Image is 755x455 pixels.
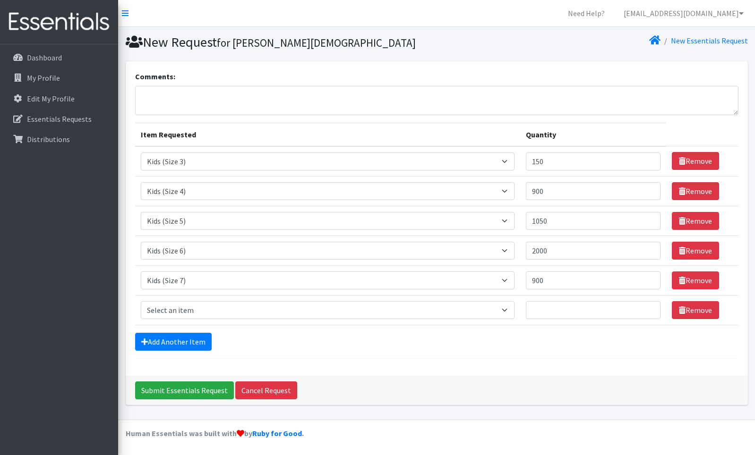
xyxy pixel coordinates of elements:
[4,130,114,149] a: Distributions
[560,4,612,23] a: Need Help?
[4,48,114,67] a: Dashboard
[27,94,75,103] p: Edit My Profile
[27,114,92,124] p: Essentials Requests
[126,429,304,438] strong: Human Essentials was built with by .
[672,212,719,230] a: Remove
[27,135,70,144] p: Distributions
[4,110,114,128] a: Essentials Requests
[27,73,60,83] p: My Profile
[27,53,62,62] p: Dashboard
[135,123,521,146] th: Item Requested
[135,381,234,399] input: Submit Essentials Request
[616,4,751,23] a: [EMAIL_ADDRESS][DOMAIN_NAME]
[672,301,719,319] a: Remove
[4,6,114,38] img: HumanEssentials
[135,71,175,82] label: Comments:
[672,182,719,200] a: Remove
[4,89,114,108] a: Edit My Profile
[672,242,719,260] a: Remove
[672,271,719,289] a: Remove
[126,34,433,51] h1: New Request
[235,381,297,399] a: Cancel Request
[4,68,114,87] a: My Profile
[135,333,212,351] a: Add Another Item
[520,123,666,146] th: Quantity
[252,429,302,438] a: Ruby for Good
[671,36,748,45] a: New Essentials Request
[217,36,416,50] small: for [PERSON_NAME][DEMOGRAPHIC_DATA]
[672,152,719,170] a: Remove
